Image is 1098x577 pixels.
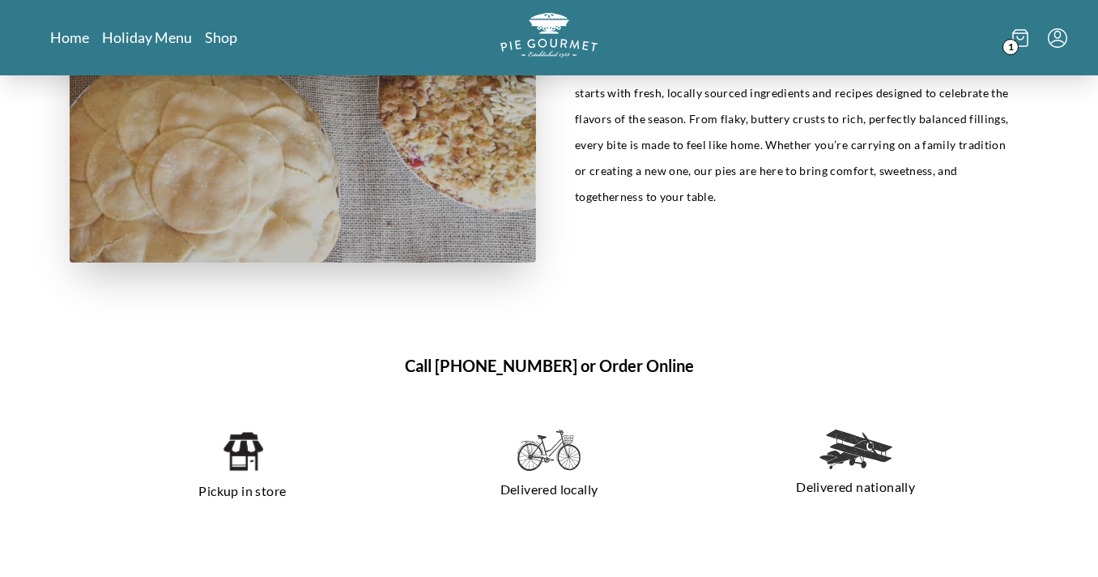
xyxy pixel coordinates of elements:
[109,478,377,504] p: Pickup in store
[500,13,598,58] img: logo
[721,474,989,500] p: Delivered nationally
[50,28,89,47] a: Home
[205,28,237,47] a: Shop
[415,477,683,502] p: Delivered locally
[70,353,1028,378] h1: Call [PHONE_NUMBER] or Order Online
[1048,28,1067,48] button: Menu
[500,13,598,62] a: Logo
[819,430,892,469] img: delivered nationally
[1002,39,1019,55] span: 1
[517,430,581,472] img: delivered locally
[222,430,263,473] img: pickup in store
[102,28,192,47] a: Holiday Menu
[575,54,1015,210] p: There’s something special about a pie made by hand. That’s why each of our pies starts with fresh...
